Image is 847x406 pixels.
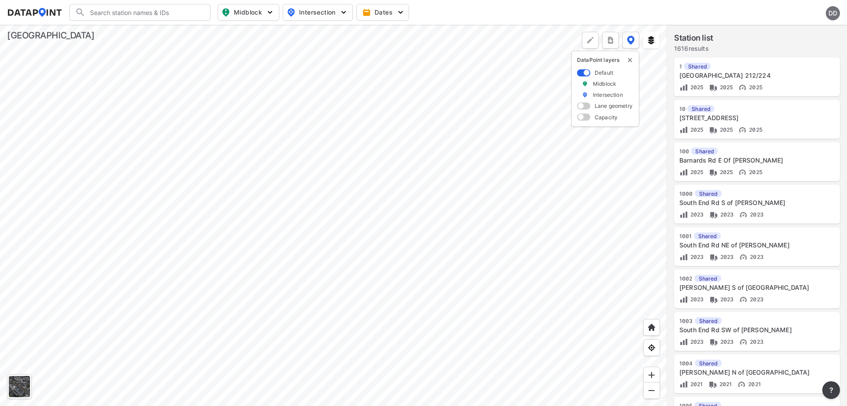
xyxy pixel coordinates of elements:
[679,317,814,325] div: 1003
[595,102,633,110] label: Lane geometry
[287,7,347,18] span: Intersection
[679,241,814,250] div: South End Rd NE of Partlow Rd
[364,8,403,17] span: Dates
[688,338,704,345] span: 2023
[828,385,835,395] span: ?
[695,190,722,197] span: Shared
[709,338,718,346] img: Vehicle class
[221,7,231,18] img: map_pin_mid.602f9df1.svg
[695,360,722,367] span: Shared
[679,125,688,134] img: Volume count
[748,254,764,260] span: 2023
[602,32,619,49] button: more
[627,36,635,45] img: data-point-layers.37681fc9.svg
[679,360,814,367] div: 1004
[684,63,711,70] span: Shared
[718,254,734,260] span: 2023
[593,91,623,99] label: Intersection
[286,7,296,18] img: map_pin_int.54838e6b.svg
[362,8,371,17] img: calendar-gold.39a51dde.svg
[586,36,595,45] img: +Dz8AAAAASUVORK5CYII=
[679,210,688,219] img: Volume count
[718,338,734,345] span: 2023
[7,8,62,17] img: dataPointLogo.9353c09d.svg
[643,319,660,336] div: Home
[356,4,409,21] button: Dates
[595,69,613,76] label: Default
[86,5,205,19] input: Search
[679,253,688,262] img: Volume count
[679,275,814,282] div: 1002
[679,368,814,377] div: Partlow Rd N of Central Point Rd
[694,275,721,282] span: Shared
[718,126,733,133] span: 2025
[266,8,274,17] img: 5YPKRKmlfpI5mqlR8AD95paCi+0kK1fRFDJSaMmawlwaeJcJwk9O2fotCW5ve9gAAAAASUVORK5CYII=
[7,374,32,399] div: Toggle basemap
[396,8,405,17] img: 5YPKRKmlfpI5mqlR8AD95paCi+0kK1fRFDJSaMmawlwaeJcJwk9O2fotCW5ve9gAAAAASUVORK5CYII=
[679,338,688,346] img: Volume count
[739,253,748,262] img: Vehicle speed
[679,71,814,80] div: 102nd Ave N Of Hwy 212/224
[339,8,348,17] img: 5YPKRKmlfpI5mqlR8AD95paCi+0kK1fRFDJSaMmawlwaeJcJwk9O2fotCW5ve9gAAAAASUVORK5CYII=
[688,381,703,387] span: 2021
[688,254,704,260] span: 2023
[737,380,746,389] img: Vehicle speed
[738,83,747,92] img: Vehicle speed
[709,125,718,134] img: Vehicle class
[622,32,639,49] button: DataPoint layers
[709,83,718,92] img: Vehicle class
[688,296,704,303] span: 2023
[747,84,762,91] span: 2025
[679,232,814,240] div: 1001
[826,6,840,20] div: DD
[718,211,734,218] span: 2023
[687,105,714,112] span: Shared
[688,169,704,175] span: 2025
[626,57,633,64] img: close-external-leyer.3061a1c7.svg
[708,380,717,389] img: Vehicle class
[283,4,353,21] button: Intersection
[679,148,814,155] div: 100
[647,386,656,395] img: MAAAAAElFTkSuQmCC
[718,84,733,91] span: 2025
[674,32,713,44] label: Station list
[643,382,660,399] div: Zoom out
[694,232,721,239] span: Shared
[748,211,764,218] span: 2023
[746,381,761,387] span: 2021
[717,381,732,387] span: 2021
[747,126,762,133] span: 2025
[747,169,762,175] span: 2025
[738,168,747,177] img: Vehicle speed
[679,156,814,165] div: Barnards Rd E Of Barlow
[679,380,688,389] img: Volume count
[626,57,633,64] button: delete
[688,126,704,133] span: 2025
[647,343,656,352] img: zeq5HYn9AnE9l6UmnFLPAAAAAElFTkSuQmCC
[709,295,718,304] img: Vehicle class
[709,168,718,177] img: Vehicle class
[739,338,748,346] img: Vehicle speed
[688,84,704,91] span: 2025
[679,83,688,92] img: Volume count
[647,323,656,332] img: +XpAUvaXAN7GudzAAAAAElFTkSuQmCC
[643,367,660,383] div: Zoom in
[748,296,764,303] span: 2023
[688,211,704,218] span: 2023
[709,210,718,219] img: Vehicle class
[718,169,733,175] span: 2025
[679,198,814,207] div: South End Rd S of Partlow Rd
[674,44,713,53] label: 1616 results
[606,36,615,45] img: xqJnZQTG2JQi0x5lvmkeSNbbgIiQD62bqHG8IfrOzanD0FsRdYrij6fAAAAAElFTkSuQmCC
[679,168,688,177] img: Volume count
[679,295,688,304] img: Volume count
[738,125,747,134] img: Vehicle speed
[709,253,718,262] img: Vehicle class
[595,114,618,121] label: Capacity
[679,326,814,334] div: South End Rd SW of Parrish Rd
[748,338,764,345] span: 2023
[679,63,814,70] div: 1
[679,105,814,113] div: 10
[679,190,814,197] div: 1000
[679,114,814,122] div: 132nd Ave S Of Sunnyside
